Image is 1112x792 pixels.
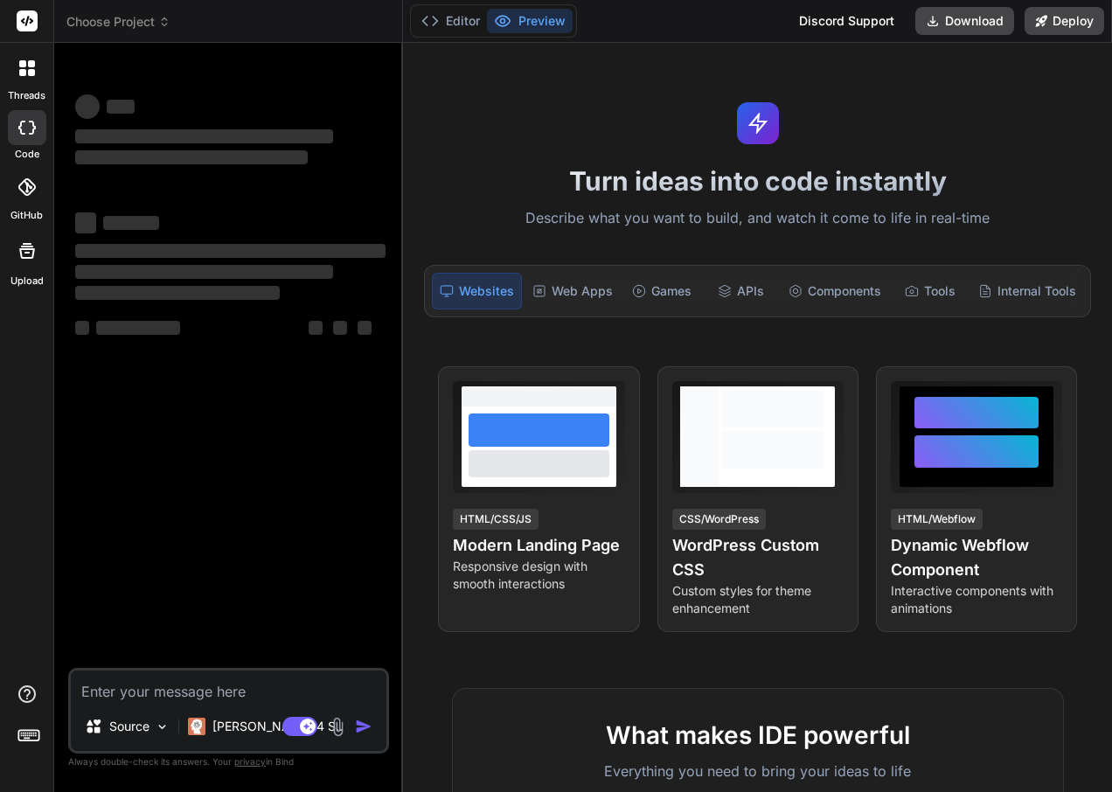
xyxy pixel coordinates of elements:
span: ‌ [75,265,333,279]
label: GitHub [10,208,43,223]
label: code [15,147,39,162]
h4: Dynamic Webflow Component [891,533,1062,582]
div: Internal Tools [971,273,1083,309]
div: Websites [432,273,522,309]
p: Responsive design with smooth interactions [453,558,624,593]
span: ‌ [75,129,333,143]
p: Source [109,718,149,735]
div: APIs [703,273,779,309]
span: ‌ [309,321,323,335]
img: attachment [328,717,348,737]
p: Custom styles for theme enhancement [672,582,844,617]
img: Claude 4 Sonnet [188,718,205,735]
div: Components [782,273,888,309]
span: ‌ [107,100,135,114]
span: ‌ [75,321,89,335]
div: HTML/Webflow [891,509,983,530]
div: Discord Support [789,7,905,35]
span: ‌ [96,321,180,335]
p: Everything you need to bring your ideas to life [481,761,1035,782]
span: ‌ [75,244,386,258]
span: ‌ [75,150,308,164]
p: Describe what you want to build, and watch it come to life in real-time [414,207,1102,230]
h1: Turn ideas into code instantly [414,165,1102,197]
span: Choose Project [66,13,170,31]
button: Deploy [1025,7,1104,35]
span: ‌ [75,286,280,300]
div: Games [623,273,699,309]
div: HTML/CSS/JS [453,509,539,530]
span: ‌ [103,216,159,230]
p: Interactive components with animations [891,582,1062,617]
label: threads [8,88,45,103]
div: Tools [892,273,968,309]
span: ‌ [333,321,347,335]
label: Upload [10,274,44,288]
div: CSS/WordPress [672,509,766,530]
button: Editor [414,9,487,33]
span: privacy [234,756,266,767]
h2: What makes IDE powerful [481,717,1035,754]
span: ‌ [358,321,372,335]
div: Web Apps [525,273,620,309]
img: icon [355,718,372,735]
h4: Modern Landing Page [453,533,624,558]
button: Download [915,7,1014,35]
p: [PERSON_NAME] 4 S.. [212,718,343,735]
h4: WordPress Custom CSS [672,533,844,582]
img: Pick Models [155,719,170,734]
span: ‌ [75,212,96,233]
button: Preview [487,9,573,33]
span: ‌ [75,94,100,119]
p: Always double-check its answers. Your in Bind [68,754,389,770]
